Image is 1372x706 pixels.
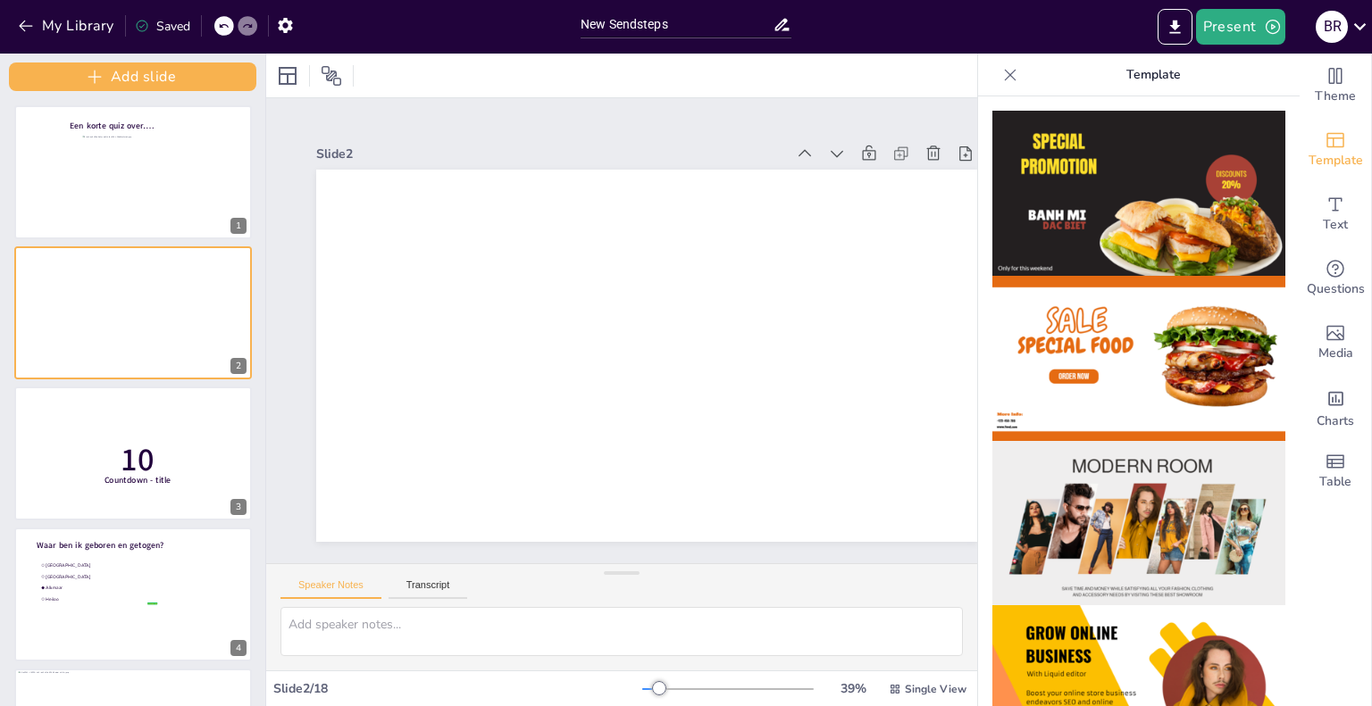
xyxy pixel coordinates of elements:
span: Template [1309,151,1363,170]
span: Theme [1315,87,1356,106]
div: B R [1316,11,1348,43]
input: Insert title [581,12,773,37]
span: Single View [905,682,966,696]
span: Charts [1317,411,1354,431]
span: [GEOGRAPHIC_DATA] [46,573,155,579]
span: Text [1323,215,1348,235]
div: Change the overall theme [1300,54,1371,118]
p: Template [1025,54,1282,96]
span: Een korte quiz over…. [70,120,154,131]
div: Layout [273,62,302,90]
div: 1 [230,218,247,234]
span: Media [1318,344,1353,363]
button: My Library [13,12,121,40]
div: Saved [135,18,190,35]
div: 3 [230,499,247,515]
img: thumb-2.png [992,276,1285,441]
button: Export to PowerPoint [1158,9,1192,45]
div: 3 [14,386,252,520]
button: Speaker Notes [280,579,381,599]
button: B R [1316,9,1348,45]
div: 1 [14,105,252,239]
button: Add slide [9,62,256,91]
div: Slide 2 [316,145,785,162]
img: thumb-3.png [992,441,1285,606]
button: Present [1196,9,1285,45]
div: 4 [14,527,252,661]
div: 2 [14,246,252,380]
div: Add a table [1300,439,1371,503]
div: Add text boxes [1300,182,1371,246]
div: Get real-time input from your audience [1300,246,1371,311]
span: 10 [121,437,154,481]
span: Questions [1307,279,1365,299]
div: Add images, graphics, shapes or video [1300,311,1371,375]
button: Transcript [389,579,468,599]
div: Add charts and graphs [1300,375,1371,439]
span: Alkmaar [46,585,155,591]
div: 4 [230,640,247,656]
span: Position [321,65,342,87]
span: [GEOGRAPHIC_DATA] [46,562,155,569]
span: Table [1319,472,1351,492]
div: 39 % [832,680,874,697]
div: Slide 2 / 18 [273,680,642,697]
span: Countdown - title [105,475,171,486]
span: Waar ben ik geboren en getogen? [37,540,163,552]
span: Heiloo [46,596,155,602]
img: thumb-1.png [992,111,1285,276]
div: Add ready made slides [1300,118,1371,182]
div: 2 [230,358,247,374]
